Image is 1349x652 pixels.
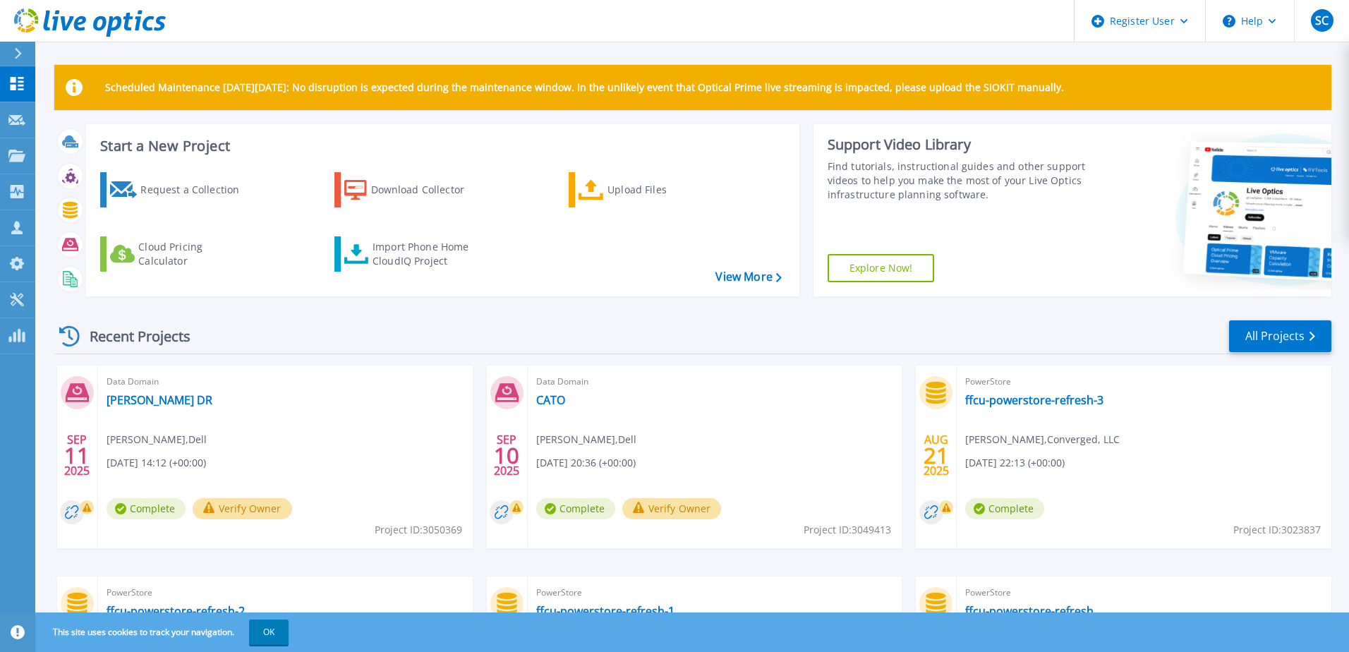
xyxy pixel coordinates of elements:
[536,585,894,600] span: PowerStore
[965,585,1323,600] span: PowerStore
[965,604,1094,618] a: ffcu-powerstore-refresh
[107,393,212,407] a: [PERSON_NAME] DR
[536,393,565,407] a: CATO
[105,82,1064,93] p: Scheduled Maintenance [DATE][DATE]: No disruption is expected during the maintenance window. In t...
[375,522,462,538] span: Project ID: 3050369
[924,449,949,461] span: 21
[140,176,253,204] div: Request a Collection
[249,620,289,645] button: OK
[536,432,636,447] span: [PERSON_NAME] , Dell
[536,374,894,390] span: Data Domain
[965,498,1044,519] span: Complete
[138,240,251,268] div: Cloud Pricing Calculator
[607,176,720,204] div: Upload Files
[107,455,206,471] span: [DATE] 14:12 (+00:00)
[371,176,484,204] div: Download Collector
[923,430,950,481] div: AUG 2025
[622,498,722,519] button: Verify Owner
[100,236,258,272] a: Cloud Pricing Calculator
[107,374,464,390] span: Data Domain
[64,449,90,461] span: 11
[107,432,207,447] span: [PERSON_NAME] , Dell
[965,432,1120,447] span: [PERSON_NAME] , Converged, LLC
[494,449,519,461] span: 10
[536,498,615,519] span: Complete
[965,455,1065,471] span: [DATE] 22:13 (+00:00)
[107,604,245,618] a: ffcu-powerstore-refresh-2
[107,585,464,600] span: PowerStore
[493,430,520,481] div: SEP 2025
[373,240,483,268] div: Import Phone Home CloudIQ Project
[193,498,292,519] button: Verify Owner
[54,319,210,354] div: Recent Projects
[804,522,891,538] span: Project ID: 3049413
[965,393,1103,407] a: ffcu-powerstore-refresh-3
[828,135,1091,154] div: Support Video Library
[100,172,258,207] a: Request a Collection
[828,159,1091,202] div: Find tutorials, instructional guides and other support videos to help you make the most of your L...
[536,455,636,471] span: [DATE] 20:36 (+00:00)
[569,172,726,207] a: Upload Files
[965,374,1323,390] span: PowerStore
[107,498,186,519] span: Complete
[536,604,674,618] a: ffcu-powerstore-refresh-1
[1229,320,1331,352] a: All Projects
[1233,522,1321,538] span: Project ID: 3023837
[39,620,289,645] span: This site uses cookies to track your navigation.
[828,254,935,282] a: Explore Now!
[715,270,781,284] a: View More
[63,430,90,481] div: SEP 2025
[334,172,492,207] a: Download Collector
[1315,15,1329,26] span: SC
[100,138,781,154] h3: Start a New Project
